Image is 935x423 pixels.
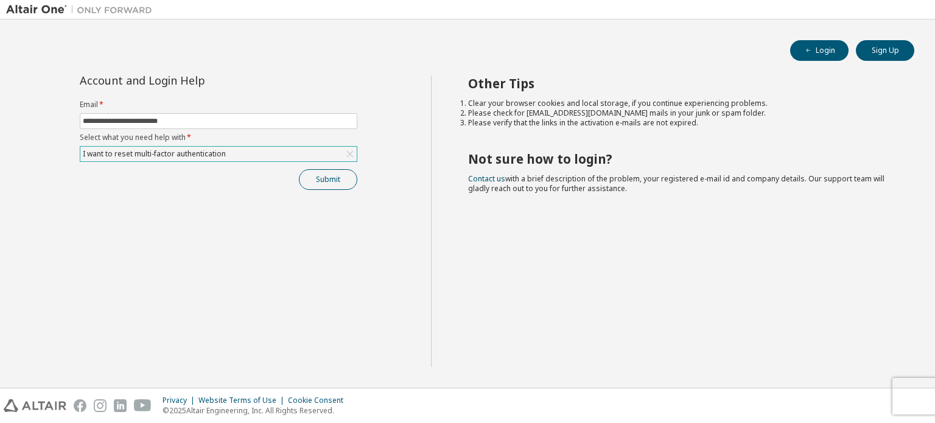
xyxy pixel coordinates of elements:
[6,4,158,16] img: Altair One
[468,99,893,108] li: Clear your browser cookies and local storage, if you continue experiencing problems.
[80,147,357,161] div: I want to reset multi-factor authentication
[856,40,914,61] button: Sign Up
[468,151,893,167] h2: Not sure how to login?
[468,75,893,91] h2: Other Tips
[114,399,127,412] img: linkedin.svg
[80,75,302,85] div: Account and Login Help
[299,169,357,190] button: Submit
[163,405,351,416] p: © 2025 Altair Engineering, Inc. All Rights Reserved.
[468,118,893,128] li: Please verify that the links in the activation e-mails are not expired.
[80,133,357,142] label: Select what you need help with
[468,173,884,194] span: with a brief description of the problem, your registered e-mail id and company details. Our suppo...
[81,147,228,161] div: I want to reset multi-factor authentication
[468,108,893,118] li: Please check for [EMAIL_ADDRESS][DOMAIN_NAME] mails in your junk or spam folder.
[94,399,107,412] img: instagram.svg
[134,399,152,412] img: youtube.svg
[74,399,86,412] img: facebook.svg
[163,396,198,405] div: Privacy
[468,173,505,184] a: Contact us
[198,396,288,405] div: Website Terms of Use
[80,100,357,110] label: Email
[288,396,351,405] div: Cookie Consent
[790,40,849,61] button: Login
[4,399,66,412] img: altair_logo.svg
